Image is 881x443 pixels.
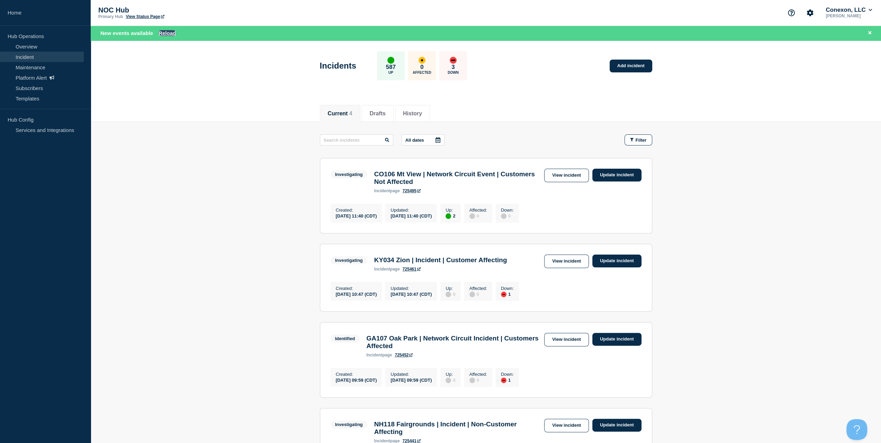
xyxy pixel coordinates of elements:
[592,255,641,267] a: Update incident
[403,188,421,193] a: 725495
[824,14,873,18] p: [PERSON_NAME]
[501,207,514,213] p: Down :
[336,377,377,383] div: [DATE] 09:59 (CDT)
[501,377,514,383] div: 1
[420,64,423,71] p: 0
[100,30,153,36] span: New events available
[446,291,455,297] div: 0
[469,286,487,291] p: Affected :
[636,138,647,143] span: Filter
[501,372,514,377] p: Down :
[501,291,514,297] div: 1
[374,267,390,272] span: incident
[374,170,541,186] h3: CO106 Mt View | Network Circuit Event | Customers Not Affected
[446,292,451,297] div: disabled
[390,372,432,377] p: Updated :
[501,378,506,383] div: down
[370,110,386,117] button: Drafts
[446,378,451,383] div: disabled
[624,134,652,145] button: Filter
[331,420,367,428] span: Investigating
[544,419,589,432] a: View incident
[610,60,652,72] a: Add incident
[366,353,392,357] p: page
[469,292,475,297] div: disabled
[803,6,817,20] button: Account settings
[451,64,455,71] p: 3
[390,377,432,383] div: [DATE] 09:59 (CDT)
[501,213,514,219] div: 0
[469,378,475,383] div: disabled
[328,110,352,117] button: Current 4
[405,138,424,143] p: All dates
[448,71,459,74] p: Down
[469,291,487,297] div: 0
[419,57,425,64] div: affected
[366,353,382,357] span: incident
[390,286,432,291] p: Updated :
[331,170,367,178] span: Investigating
[126,14,164,19] a: View Status Page
[592,169,641,181] a: Update incident
[469,372,487,377] p: Affected :
[592,333,641,346] a: Update incident
[374,267,400,272] p: page
[446,286,455,291] p: Up :
[374,256,507,264] h3: KY034 Zion | Incident | Customer Affecting
[98,6,237,14] p: NOC Hub
[544,333,589,346] a: View incident
[446,213,451,219] div: up
[395,353,413,357] a: 725452
[336,372,377,377] p: Created :
[98,14,123,19] p: Primary Hub
[446,377,455,383] div: 0
[501,292,506,297] div: down
[403,267,421,272] a: 725461
[374,420,541,436] h3: NH118 Fairgrounds | Incident | Non-Customer Affecting
[390,291,432,297] div: [DATE] 10:47 (CDT)
[784,6,799,20] button: Support
[349,110,352,116] span: 4
[390,213,432,219] div: [DATE] 11:40 (CDT)
[446,372,455,377] p: Up :
[446,213,455,219] div: 2
[469,377,487,383] div: 0
[402,134,444,145] button: All dates
[469,207,487,213] p: Affected :
[390,207,432,213] p: Updated :
[374,188,400,193] p: page
[387,57,394,64] div: up
[501,213,506,219] div: disabled
[366,335,541,350] h3: GA107 Oak Park | Network Circuit Incident | Customers Affected
[846,419,867,440] iframe: Help Scout Beacon - Open
[331,256,367,264] span: Investigating
[388,71,393,74] p: Up
[450,57,457,64] div: down
[159,30,176,36] button: Reload
[413,71,431,74] p: Affected
[336,286,377,291] p: Created :
[824,7,873,14] button: Conexon, LLC
[336,213,377,219] div: [DATE] 11:40 (CDT)
[331,335,360,343] span: Identified
[446,207,455,213] p: Up :
[336,207,377,213] p: Created :
[386,64,396,71] p: 587
[469,213,475,219] div: disabled
[469,213,487,219] div: 0
[501,286,514,291] p: Down :
[544,255,589,268] a: View incident
[320,61,356,71] h1: Incidents
[544,169,589,182] a: View incident
[592,419,641,432] a: Update incident
[336,291,377,297] div: [DATE] 10:47 (CDT)
[320,134,393,145] input: Search incidents
[374,188,390,193] span: incident
[403,110,422,117] button: History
